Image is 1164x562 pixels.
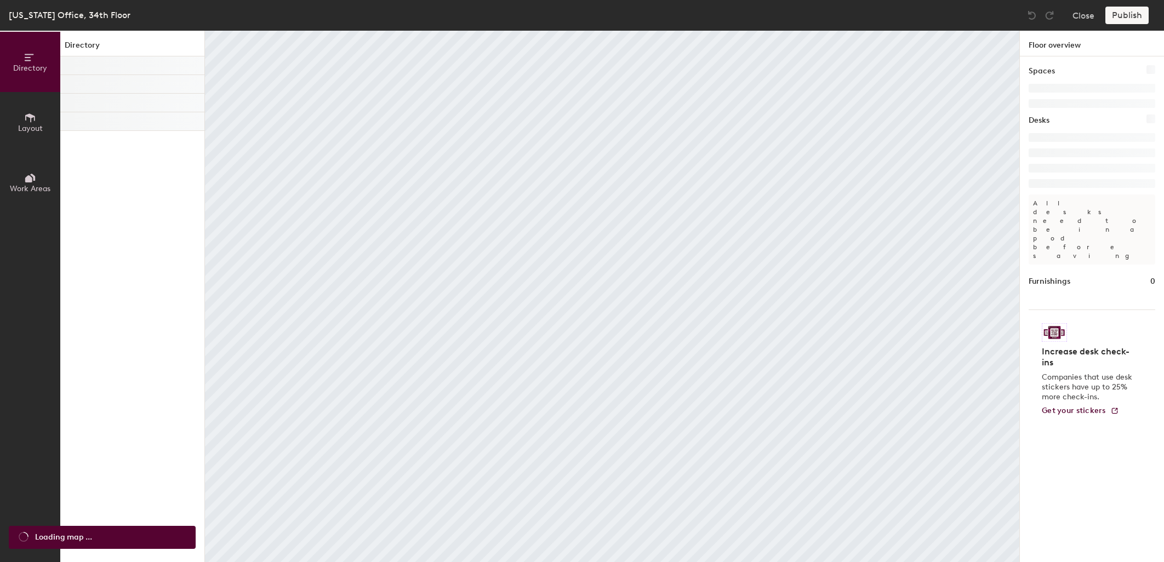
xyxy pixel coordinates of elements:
p: All desks need to be in a pod before saving [1029,194,1155,265]
span: Get your stickers [1042,406,1106,415]
span: Work Areas [10,184,50,193]
h1: Furnishings [1029,276,1070,288]
img: Sticker logo [1042,323,1067,342]
a: Get your stickers [1042,406,1119,416]
span: Directory [13,64,47,73]
img: Redo [1044,10,1055,21]
img: Undo [1026,10,1037,21]
span: Loading map ... [35,531,92,543]
h1: Desks [1029,114,1049,127]
h1: Spaces [1029,65,1055,77]
p: Companies that use desk stickers have up to 25% more check-ins. [1042,372,1136,402]
h1: 0 [1150,276,1155,288]
h1: Floor overview [1020,31,1164,56]
h4: Increase desk check-ins [1042,346,1136,368]
div: [US_STATE] Office, 34th Floor [9,8,130,22]
button: Close [1072,7,1094,24]
h1: Directory [60,39,204,56]
span: Layout [18,124,43,133]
